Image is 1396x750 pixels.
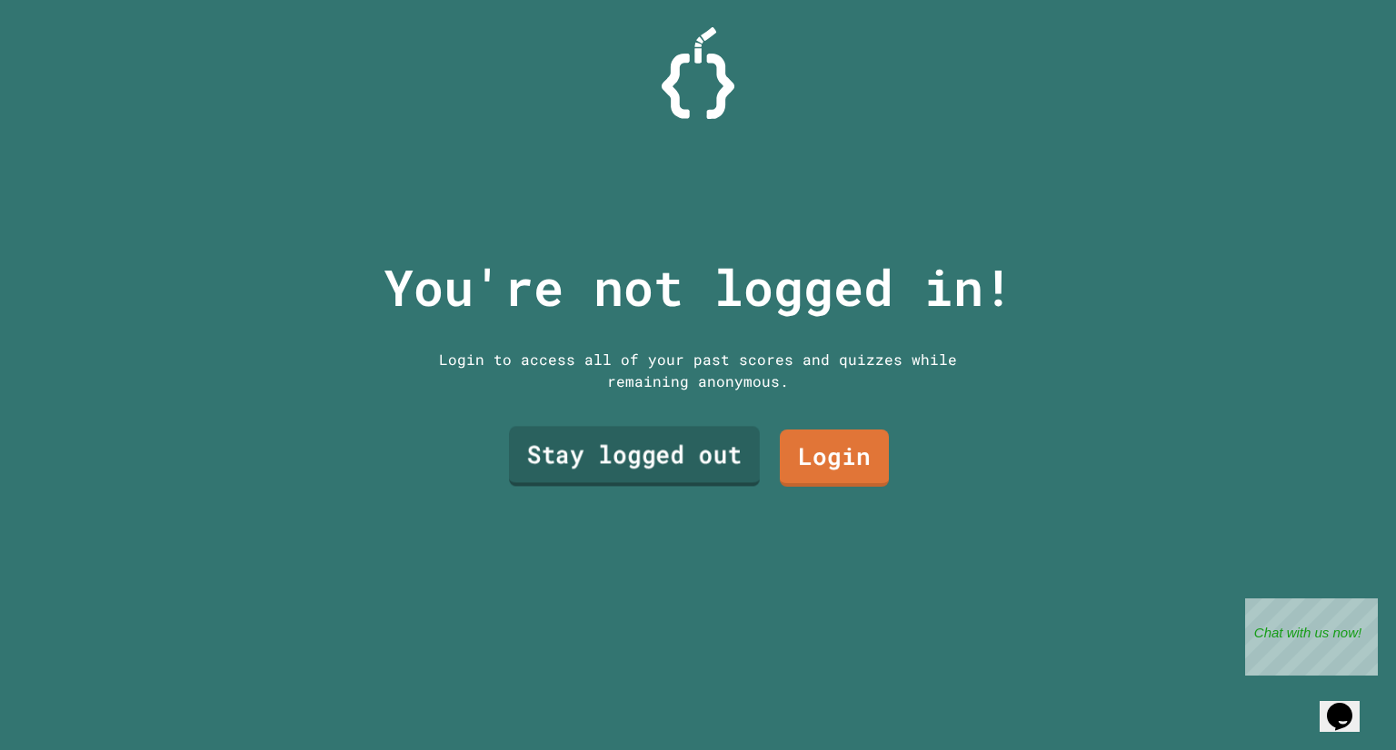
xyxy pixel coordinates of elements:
[662,27,734,119] img: Logo.svg
[384,250,1013,325] p: You're not logged in!
[1320,677,1378,732] iframe: chat widget
[780,429,889,487] a: Login
[1245,598,1378,676] iframe: chat widget
[425,349,971,392] div: Login to access all of your past scores and quizzes while remaining anonymous.
[509,426,760,486] a: Stay logged out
